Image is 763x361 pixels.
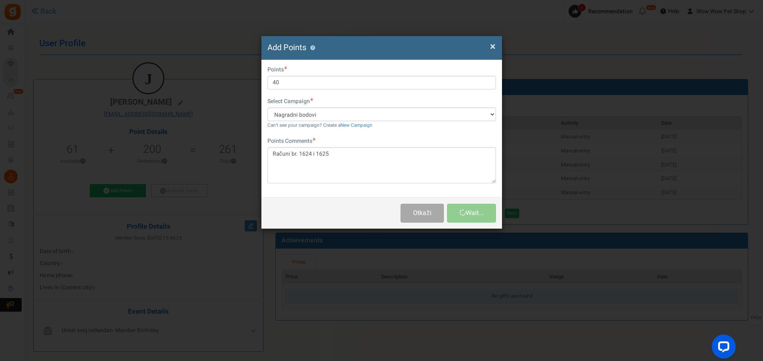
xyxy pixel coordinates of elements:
[267,66,287,74] label: Points
[267,42,306,53] span: Add Points
[267,122,372,129] small: Can't see your campaign? Create a
[310,45,316,51] button: ?
[401,204,443,223] button: Otkaži
[340,122,372,129] a: New Campaign
[267,97,313,105] label: Select Campaign
[267,137,316,145] label: Points Comments
[490,39,496,54] span: ×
